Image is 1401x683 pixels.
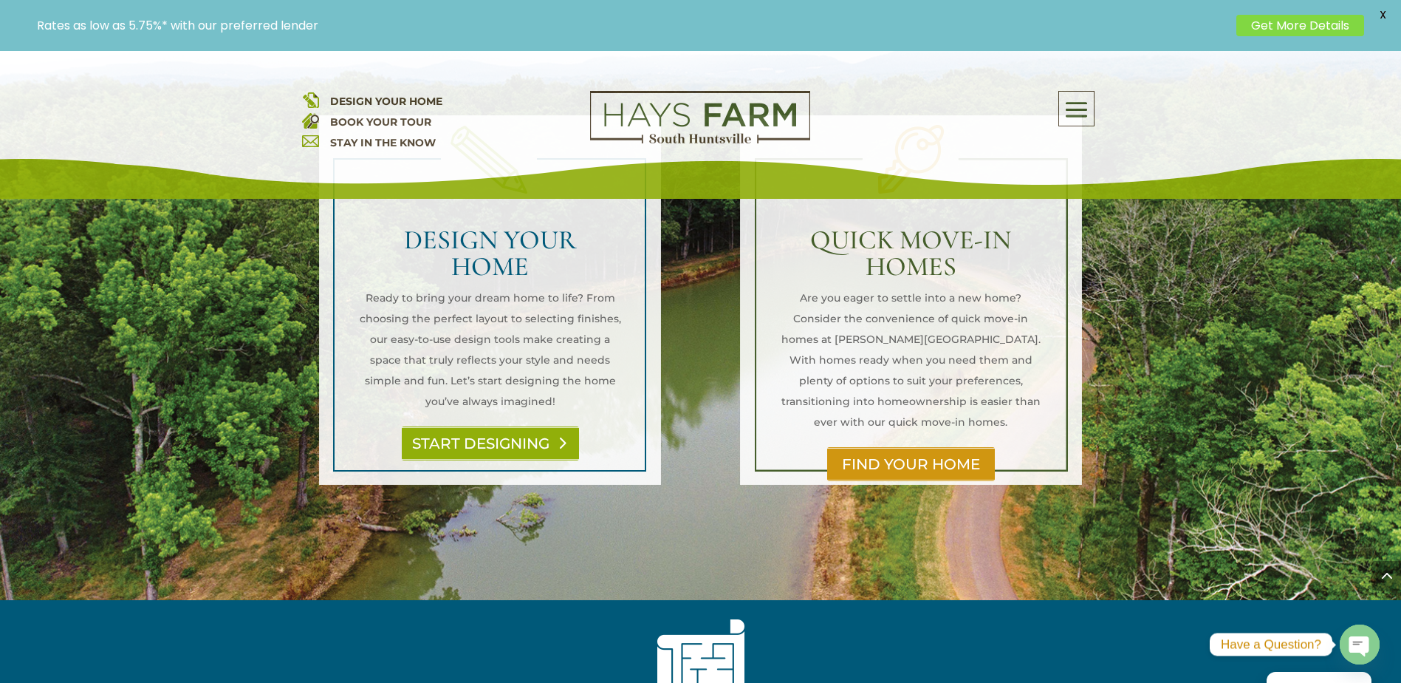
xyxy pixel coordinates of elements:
[302,91,319,108] img: design your home
[779,288,1043,432] p: Are you eager to settle into a new home? Consider the convenience of quick move-in homes at [PERS...
[330,115,431,129] a: BOOK YOUR TOUR
[330,95,442,108] a: DESIGN YOUR HOME
[358,288,622,412] p: Ready to bring your dream home to life? From choosing the perfect layout to selecting finishes, o...
[827,447,995,481] a: FIND YOUR HOME
[330,136,436,149] a: STAY IN THE KNOW
[590,91,810,144] img: Logo
[37,18,1229,33] p: Rates as low as 5.75%* with our preferred lender
[1371,4,1394,26] span: X
[779,227,1043,288] h2: QUICK MOVE-IN HOMES
[1236,15,1364,36] a: Get More Details
[590,134,810,147] a: hays farm homes huntsville development
[358,227,622,288] h2: DESIGN YOUR HOME
[402,427,579,461] a: START DESIGNING
[302,112,319,129] img: book your home tour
